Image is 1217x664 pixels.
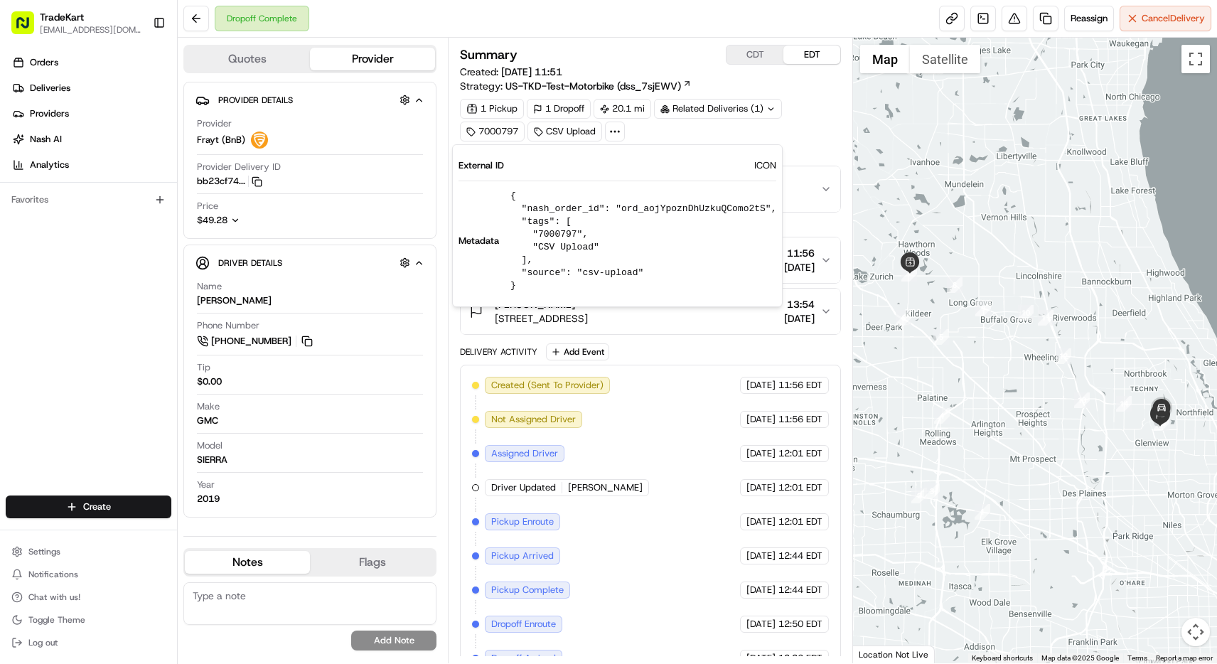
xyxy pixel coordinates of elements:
[28,206,109,220] span: Knowledge Base
[242,140,259,157] button: Start new chat
[778,447,822,460] span: 12:01 EDT
[141,241,172,252] span: Pylon
[1041,654,1119,662] span: Map data ©2025 Google
[594,99,651,119] div: 20.1 mi
[460,48,518,61] h3: Summary
[491,481,556,494] span: Driver Updated
[6,188,171,211] div: Favorites
[778,413,822,426] span: 11:56 EDT
[30,82,70,95] span: Deliveries
[197,175,262,188] button: bb23cf74...
[975,301,991,316] div: 9
[746,379,776,392] span: [DATE]
[746,413,776,426] span: [DATE]
[197,361,210,374] span: Tip
[924,483,940,499] div: 3
[860,45,910,73] button: Show street map
[784,311,815,326] span: [DATE]
[40,10,84,24] span: TradeKart
[6,154,177,176] a: Analytics
[784,297,815,311] span: 13:54
[197,454,227,466] div: SIERRA
[505,79,681,93] span: US-TKD-Test-Motorbike (dss_7sjEWV)
[30,107,69,120] span: Providers
[30,56,58,69] span: Orders
[975,504,990,520] div: 1
[28,569,78,580] span: Notifications
[28,614,85,626] span: Toggle Theme
[197,134,245,146] span: Frayt (BnB)
[947,277,963,293] div: 8
[459,159,504,172] span: External ID
[491,550,554,562] span: Pickup Arrived
[310,48,435,70] button: Provider
[114,200,234,226] a: 💻API Documentation
[461,289,840,334] button: [PERSON_NAME][STREET_ADDRESS]13:54[DATE]
[83,500,111,513] span: Create
[857,645,904,663] a: Open this area in Google Maps (opens a new window)
[6,77,177,100] a: Deliveries
[778,618,822,631] span: 12:50 EDT
[37,92,235,107] input: Clear
[197,214,322,227] button: $49.28
[14,14,43,43] img: Nash
[197,478,215,491] span: Year
[28,637,58,648] span: Log out
[933,329,949,345] div: 5
[778,515,822,528] span: 12:01 EDT
[185,48,310,70] button: Quotes
[746,618,776,631] span: [DATE]
[1142,12,1205,25] span: Cancel Delivery
[310,551,435,574] button: Flags
[197,280,222,293] span: Name
[197,117,232,130] span: Provider
[1181,618,1210,646] button: Map camera controls
[460,79,692,93] div: Strategy:
[6,587,171,607] button: Chat with us!
[727,45,783,64] button: CDT
[853,646,935,663] div: Location Not Live
[1064,6,1114,31] button: Reassign
[30,133,62,146] span: Nash AI
[778,379,822,392] span: 11:56 EDT
[195,88,424,112] button: Provider Details
[134,206,228,220] span: API Documentation
[896,310,911,326] div: 6
[527,122,602,141] div: CSV Upload
[778,584,822,596] span: 12:44 EDT
[746,584,776,596] span: [DATE]
[197,161,281,173] span: Provider Delivery ID
[40,24,141,36] span: [EMAIL_ADDRESS][DOMAIN_NAME]
[505,79,692,93] a: US-TKD-Test-Motorbike (dss_7sjEWV)
[6,564,171,584] button: Notifications
[491,584,564,596] span: Pickup Complete
[1071,12,1108,25] span: Reassign
[495,311,588,326] span: [STREET_ADDRESS]
[197,439,223,452] span: Model
[195,251,424,274] button: Driver Details
[197,493,220,505] div: 2019
[746,481,776,494] span: [DATE]
[9,200,114,226] a: 📗Knowledge Base
[48,150,180,161] div: We're available if you need us!
[14,57,259,80] p: Welcome 👋
[972,653,1033,663] button: Keyboard shortcuts
[6,633,171,653] button: Log out
[197,414,218,427] div: GMC
[746,515,776,528] span: [DATE]
[459,235,499,247] span: Metadata
[197,200,218,213] span: Price
[6,496,171,518] button: Create
[14,136,40,161] img: 1736555255976-a54dd68f-1ca7-489b-9aae-adbdc363a1c4
[546,343,609,360] button: Add Event
[1056,348,1071,364] div: 12
[251,132,268,149] img: frayt-logo.jpeg
[6,128,177,151] a: Nash AI
[491,515,554,528] span: Pickup Enroute
[1018,305,1034,321] div: 10
[197,375,222,388] div: $0.00
[783,45,840,64] button: EDT
[30,159,69,171] span: Analytics
[491,447,558,460] span: Assigned Driver
[1156,654,1213,662] a: Report a map error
